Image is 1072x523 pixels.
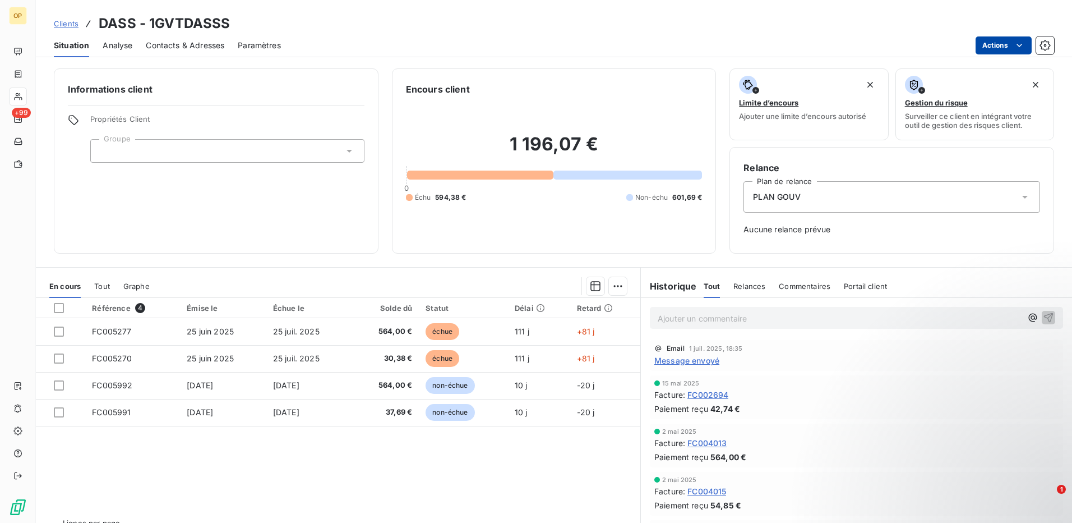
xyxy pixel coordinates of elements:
span: FC005992 [92,380,132,390]
span: Échu [415,192,431,203]
span: 42,74 € [710,403,740,415]
span: 0 [404,183,409,192]
span: 1 [1057,485,1066,494]
img: Logo LeanPay [9,498,27,516]
span: Paiement reçu [654,403,708,415]
span: +81 j [577,354,595,363]
span: Gestion du risque [905,98,968,107]
div: Retard [577,304,634,313]
span: +81 j [577,327,595,336]
span: Aucune relance prévue [743,224,1040,235]
span: FC005991 [92,407,131,417]
span: [DATE] [273,380,299,390]
span: Situation [54,40,89,51]
span: 54,85 € [710,499,741,511]
span: FC004013 [687,437,727,449]
div: Référence [92,303,173,313]
span: 25 juin 2025 [187,327,234,336]
span: 25 juil. 2025 [273,354,320,363]
button: Actions [976,36,1032,54]
span: 10 j [515,380,528,390]
span: Graphe [123,282,150,291]
div: OP [9,7,27,25]
button: Gestion du risqueSurveiller ce client en intégrant votre outil de gestion des risques client. [895,68,1054,140]
span: non-échue [426,404,474,421]
span: Limite d’encours [739,98,798,107]
span: [DATE] [187,407,213,417]
span: PLAN GOUV [753,191,800,203]
span: En cours [49,282,81,291]
div: Délai [515,304,563,313]
span: +99 [12,108,31,118]
span: Relances [733,282,765,291]
span: Facture : [654,389,685,401]
span: 2 mai 2025 [662,428,697,435]
span: Tout [94,282,110,291]
h2: 1 196,07 € [406,133,703,167]
span: 30,38 € [358,353,412,364]
span: Portail client [844,282,887,291]
span: 37,69 € [358,407,412,418]
span: échue [426,323,459,340]
span: 594,38 € [435,192,466,203]
span: 564,00 € [710,451,746,463]
span: [DATE] [187,380,213,390]
span: FC004015 [687,485,726,497]
span: 10 j [515,407,528,417]
span: Paramètres [238,40,281,51]
button: Limite d’encoursAjouter une limite d’encours autorisé [729,68,888,140]
h6: Encours client [406,82,470,96]
span: Clients [54,19,78,28]
span: 4 [135,303,145,313]
span: Paiement reçu [654,451,708,463]
span: FC005270 [92,354,132,363]
span: Surveiller ce client en intégrant votre outil de gestion des risques client. [905,112,1045,130]
span: -20 j [577,407,595,417]
iframe: Intercom notifications message [848,414,1072,493]
span: 25 juil. 2025 [273,327,320,336]
span: Email [667,345,685,352]
span: 111 j [515,327,529,336]
h6: Relance [743,161,1040,175]
h3: DASS - 1GVTDASSS [99,13,230,34]
iframe: Intercom live chat [1034,485,1061,512]
span: FC002694 [687,389,728,401]
div: Émise le [187,304,260,313]
span: Commentaires [779,282,830,291]
span: Tout [704,282,720,291]
span: échue [426,350,459,367]
span: 564,00 € [358,326,412,337]
span: non-échue [426,377,474,394]
span: 15 mai 2025 [662,380,700,387]
span: Ajouter une limite d’encours autorisé [739,112,866,121]
span: 111 j [515,354,529,363]
span: 1 juil. 2025, 18:35 [689,345,743,352]
span: Paiement reçu [654,499,708,511]
span: 564,00 € [358,380,412,391]
span: 25 juin 2025 [187,354,234,363]
span: Analyse [103,40,132,51]
span: -20 j [577,380,595,390]
span: Non-échu [635,192,668,203]
div: Statut [426,304,501,313]
span: Facture : [654,485,685,497]
span: 601,69 € [672,192,702,203]
div: Échue le [273,304,345,313]
a: Clients [54,18,78,29]
input: Ajouter une valeur [100,146,109,156]
h6: Informations client [68,82,364,96]
span: 2 mai 2025 [662,476,697,483]
span: Contacts & Adresses [146,40,224,51]
span: Message envoyé [654,355,719,366]
span: FC005277 [92,327,131,336]
span: Facture : [654,437,685,449]
h6: Historique [641,279,697,293]
span: [DATE] [273,407,299,417]
div: Solde dû [358,304,412,313]
span: Propriétés Client [90,114,364,130]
